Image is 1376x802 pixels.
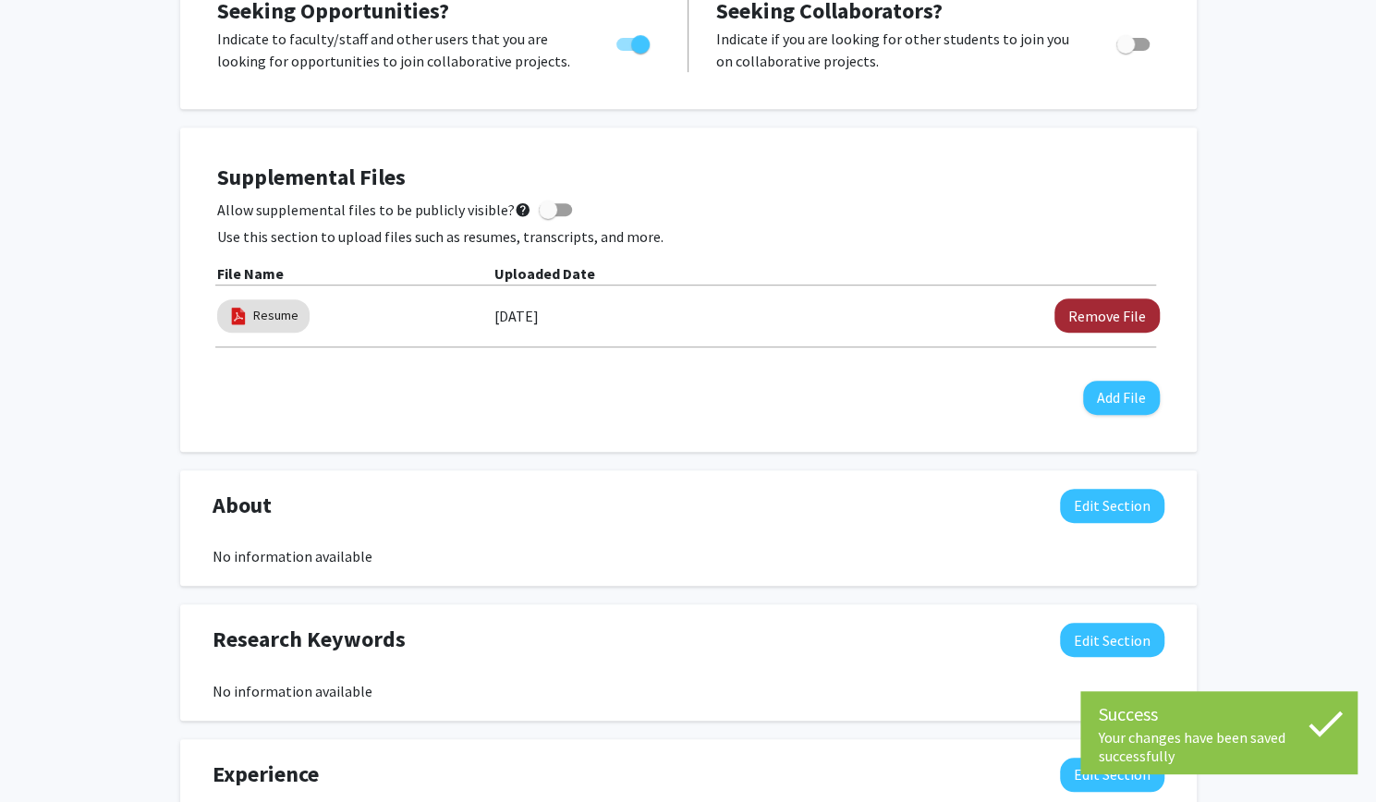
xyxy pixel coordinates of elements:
button: Edit About [1060,489,1164,523]
div: Success [1099,700,1339,728]
div: No information available [213,680,1164,702]
p: Indicate if you are looking for other students to join you on collaborative projects. [716,28,1081,72]
b: Uploaded Date [494,264,595,283]
span: Research Keywords [213,623,406,656]
p: Indicate to faculty/staff and other users that you are looking for opportunities to join collabor... [217,28,581,72]
div: Toggle [609,28,660,55]
div: No information available [213,545,1164,567]
img: pdf_icon.png [228,306,249,326]
button: Remove Resume File [1054,298,1160,333]
button: Edit Research Keywords [1060,623,1164,657]
b: File Name [217,264,284,283]
button: Add File [1083,381,1160,415]
a: Resume [253,306,298,325]
p: Use this section to upload files such as resumes, transcripts, and more. [217,225,1160,248]
span: Allow supplemental files to be publicly visible? [217,199,531,221]
mat-icon: help [515,199,531,221]
div: Your changes have been saved successfully [1099,728,1339,765]
label: [DATE] [494,300,539,332]
h4: Supplemental Files [217,164,1160,191]
div: Toggle [1109,28,1160,55]
span: About [213,489,272,522]
iframe: Chat [14,719,79,788]
button: Edit Experience [1060,758,1164,792]
span: Experience [213,758,319,791]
